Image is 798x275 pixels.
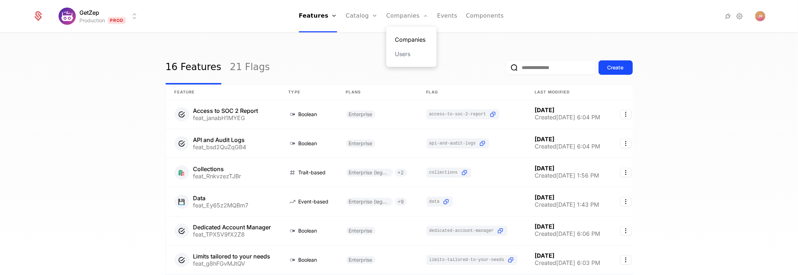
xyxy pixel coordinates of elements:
th: Last Modified [526,85,612,100]
button: Select action [620,110,632,119]
a: 16 Features [166,51,221,84]
th: Feature [166,85,280,100]
button: Open user button [755,11,765,21]
button: Select action [620,197,632,206]
button: Select environment [61,8,139,24]
img: Jack Ryan [755,11,765,21]
button: Select action [620,226,632,235]
th: Plans [337,85,418,100]
button: Select action [620,255,632,265]
th: Type [280,85,337,100]
button: Select action [620,139,632,148]
button: Create [599,60,633,75]
a: Integrations [724,12,732,20]
div: Production [79,17,105,24]
img: GetZep [59,8,76,25]
a: Companies [395,35,428,44]
div: Create [608,64,624,71]
th: Flag [418,85,526,100]
button: Select action [620,168,632,177]
span: GetZep [79,8,99,17]
a: 21 Flags [230,51,270,84]
a: Users [395,50,428,58]
a: Settings [735,12,744,20]
span: Prod [108,17,126,24]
